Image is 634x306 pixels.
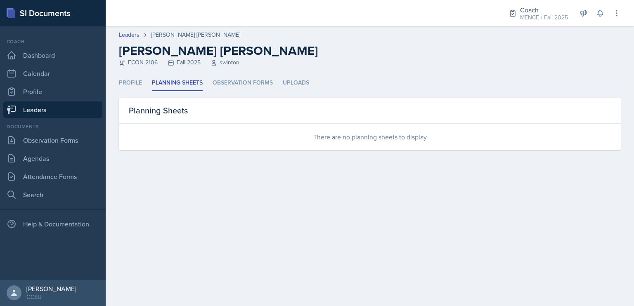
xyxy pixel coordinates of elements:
[119,124,621,150] div: There are no planning sheets to display
[520,5,568,15] div: Coach
[3,168,102,185] a: Attendance Forms
[3,47,102,64] a: Dashboard
[3,132,102,148] a: Observation Forms
[119,43,621,58] h2: [PERSON_NAME] [PERSON_NAME]
[3,186,102,203] a: Search
[119,58,621,67] div: ECON 2106 Fall 2025 swinton
[3,123,102,130] div: Documents
[26,293,76,301] div: GCSU
[3,150,102,167] a: Agendas
[3,216,102,232] div: Help & Documentation
[119,98,621,124] div: Planning Sheets
[213,75,273,91] li: Observation Forms
[283,75,309,91] li: Uploads
[520,13,568,22] div: MENCE / Fall 2025
[3,101,102,118] a: Leaders
[3,38,102,45] div: Coach
[119,31,140,39] a: Leaders
[152,75,203,91] li: Planning Sheets
[3,83,102,100] a: Profile
[3,65,102,82] a: Calendar
[26,285,76,293] div: [PERSON_NAME]
[119,75,142,91] li: Profile
[151,31,240,39] div: [PERSON_NAME] [PERSON_NAME]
